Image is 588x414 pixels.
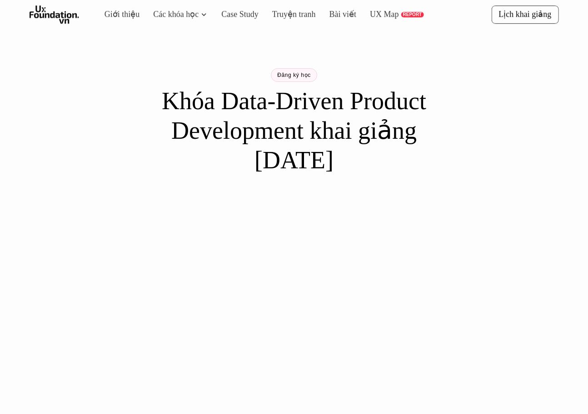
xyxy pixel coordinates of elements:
a: Giới thiệu [105,10,141,20]
p: Lịch khai giảng [499,10,551,20]
a: Bài viết [330,10,356,20]
p: Đăng ký học [277,72,311,78]
a: Truyện tranh [271,10,317,20]
a: Lịch khai giảng [492,6,558,24]
a: Case Study [222,10,258,20]
h1: Khóa Data-Driven Product Development khai giảng [DATE] [135,86,453,175]
a: Các khóa học [154,10,199,20]
a: UX Map [370,10,399,20]
a: REPORT [401,12,421,17]
p: REPORT [403,12,419,17]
